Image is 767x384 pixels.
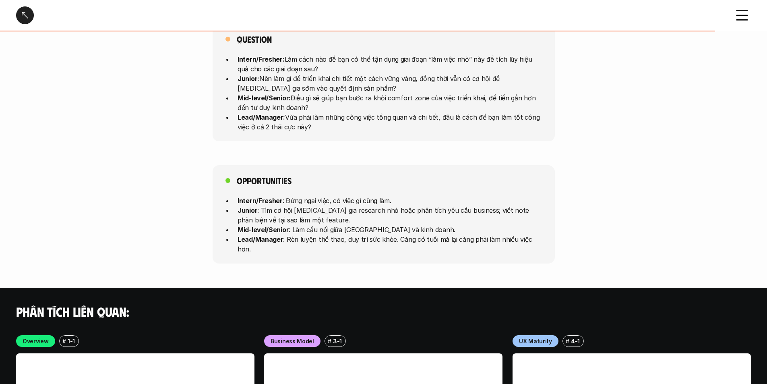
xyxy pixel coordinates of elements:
p: Điều gì sẽ giúp bạn bước ra khỏi comfort zone của việc triển khai, để tiến gần hơn đến tư duy kin... [238,93,542,112]
h6: # [565,338,569,344]
p: 1-1 [68,337,75,345]
p: : Tìm cơ hội [MEDICAL_DATA] gia research nhỏ hoặc phân tích yêu cầu business; viết note phản biện... [238,205,542,225]
p: : Làm cầu nối giữa [GEOGRAPHIC_DATA] và kinh doanh. [238,225,542,235]
p: 4-1 [571,337,580,345]
h5: Opportunities [237,175,292,186]
p: Làm cách nào để bạn có thể tận dụng giai đoạn “làm việc nhỏ” này để tích lũy hiệu quả cho các gia... [238,54,542,73]
p: : Rèn luyện thể thao, duy trì sức khỏe. Càng có tuổi mà lại càng phải làm nhiều việc hơn. [238,235,542,254]
strong: Intern/Fresher: [238,55,285,63]
strong: Lead/Manager [238,235,283,243]
p: : Đừng ngại việc, có việc gì cũng làm. [238,196,542,205]
p: UX Maturity [519,337,552,345]
strong: Mid-level/Senior [238,226,289,234]
strong: Junior: [238,74,259,82]
p: Nên làm gì để triển khai chi tiết một cách vững vàng, đồng thời vẫn có cơ hội để [MEDICAL_DATA] g... [238,73,542,93]
h6: # [328,338,331,344]
p: 3-1 [333,337,342,345]
strong: Mid-level/Senior: [238,93,291,102]
h6: # [62,338,66,344]
strong: Lead/Manager: [238,113,285,121]
strong: Junior [238,206,257,214]
p: Overview [23,337,49,345]
p: Vừa phải làm những công việc tổng quan và chi tiết, đâu là cách để bạn làm tốt công việc ở cả 2 t... [238,112,542,131]
p: Business Model [271,337,314,345]
strong: Intern/Fresher [238,197,283,205]
h4: Phân tích liên quan: [16,304,751,319]
h5: Question [237,33,272,45]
